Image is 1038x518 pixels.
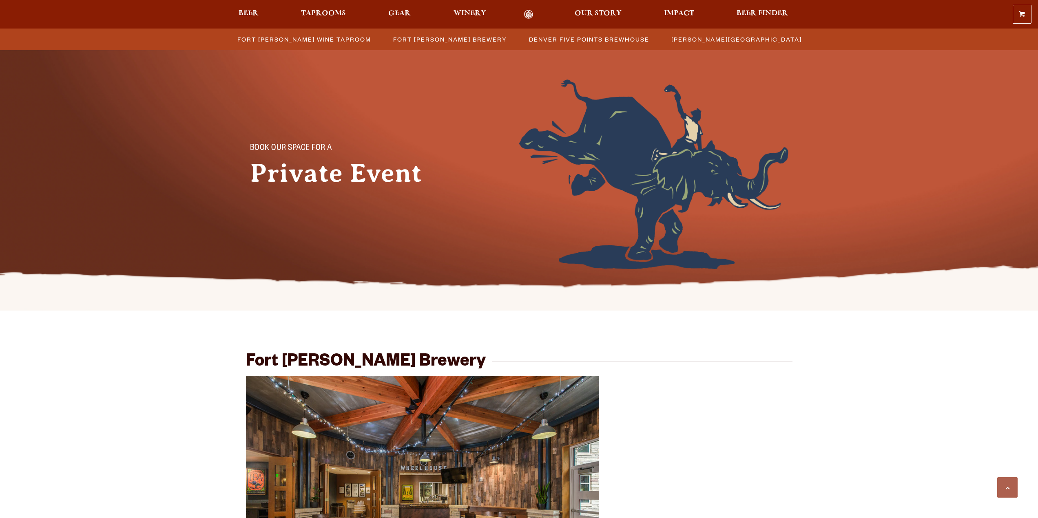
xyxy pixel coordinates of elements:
[519,79,788,269] img: Foreground404
[239,10,259,17] span: Beer
[513,10,544,19] a: Odell Home
[301,10,346,17] span: Taprooms
[529,33,649,45] span: Denver Five Points Brewhouse
[232,33,375,45] a: Fort [PERSON_NAME] Wine Taproom
[388,10,411,17] span: Gear
[233,10,264,19] a: Beer
[454,10,486,17] span: Winery
[246,353,486,373] h2: Fort [PERSON_NAME] Brewery
[664,10,694,17] span: Impact
[659,10,699,19] a: Impact
[671,33,802,45] span: [PERSON_NAME][GEOGRAPHIC_DATA]
[524,33,653,45] a: Denver Five Points Brewhouse
[388,33,511,45] a: Fort [PERSON_NAME] Brewery
[250,144,429,154] p: Book Our Space for a
[569,10,627,19] a: Our Story
[997,477,1018,498] a: Scroll to top
[666,33,806,45] a: [PERSON_NAME][GEOGRAPHIC_DATA]
[448,10,491,19] a: Winery
[296,10,351,19] a: Taprooms
[731,10,793,19] a: Beer Finder
[737,10,788,17] span: Beer Finder
[575,10,622,17] span: Our Story
[237,33,371,45] span: Fort [PERSON_NAME] Wine Taproom
[383,10,416,19] a: Gear
[393,33,507,45] span: Fort [PERSON_NAME] Brewery
[250,159,446,188] h1: Private Event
